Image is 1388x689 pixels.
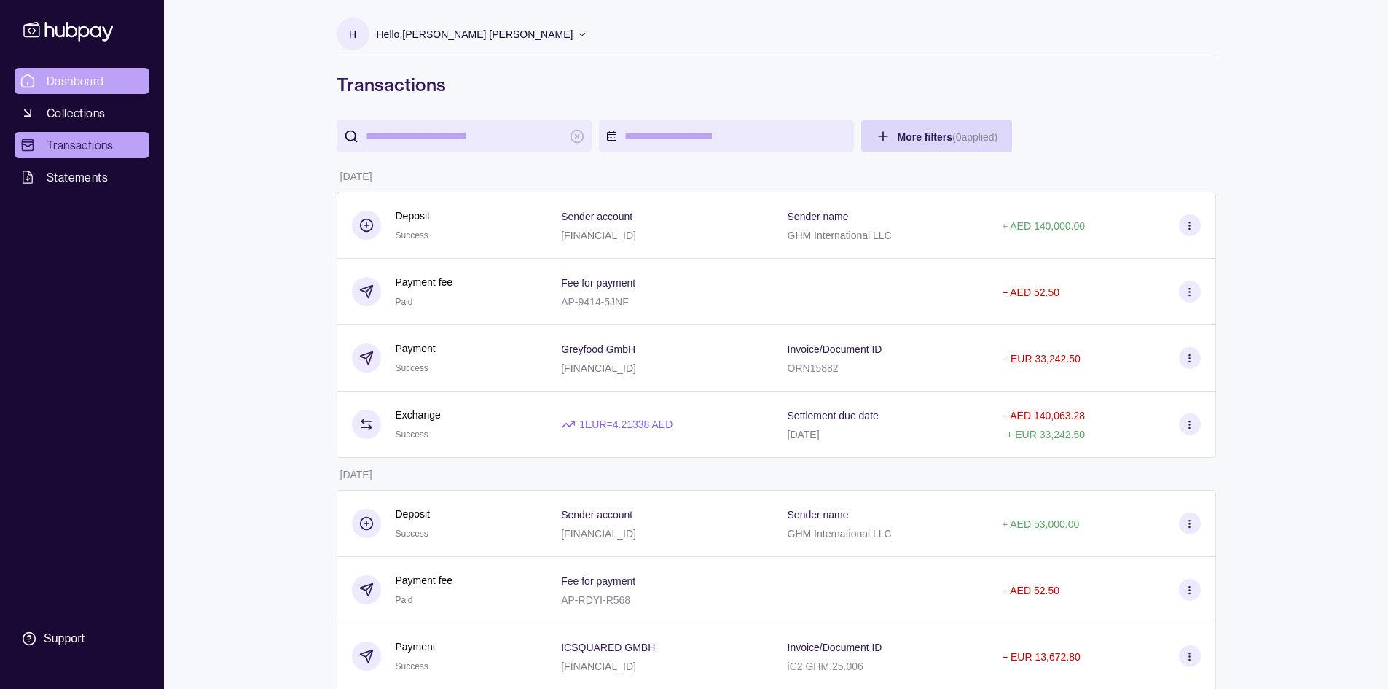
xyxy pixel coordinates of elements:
p: Invoice/Document ID [788,642,882,653]
input: search [366,120,562,152]
p: [FINANCIAL_ID] [561,528,636,540]
p: + AED 53,000.00 [1002,518,1079,530]
p: [FINANCIAL_ID] [561,661,636,672]
p: [DATE] [340,171,372,182]
p: + AED 140,000.00 [1002,220,1085,232]
p: Sender account [561,211,632,222]
p: − AED 52.50 [1002,287,1059,298]
h1: Transactions [337,73,1216,96]
p: Hello, [PERSON_NAME] [PERSON_NAME] [377,26,573,42]
p: H [349,26,356,42]
span: Success [396,230,428,241]
p: ORN15882 [788,362,839,374]
p: GHM International LLC [788,230,892,241]
p: ( 0 applied) [952,131,997,143]
p: 1 EUR = 4.21338 AED [579,416,673,432]
p: Fee for payment [561,277,635,289]
p: Payment [396,639,436,655]
p: Invoice/Document ID [788,343,882,355]
p: AP-RDYI-R568 [561,594,630,606]
p: [DATE] [340,469,372,480]
p: ICSQUARED GMBH [561,642,655,653]
span: Paid [396,297,413,307]
p: [FINANCIAL_ID] [561,362,636,374]
span: Success [396,429,428,440]
p: Sender name [788,211,849,222]
button: More filters(0applied) [861,120,1013,152]
div: Support [44,631,85,647]
a: Dashboard [15,68,149,94]
p: Settlement due date [788,410,879,421]
span: Success [396,363,428,373]
p: − EUR 33,242.50 [1002,353,1081,365]
p: AP-9414-5JNF [561,296,629,308]
p: − AED 52.50 [1002,585,1059,596]
p: + EUR 33,242.50 [1006,429,1085,440]
p: Payment [396,340,436,357]
p: Deposit [396,208,430,224]
a: Statements [15,164,149,190]
span: Success [396,529,428,539]
p: [FINANCIAL_ID] [561,230,636,241]
p: [DATE] [788,429,820,440]
p: Deposit [396,506,430,522]
span: Collections [47,104,105,122]
p: Payment fee [396,274,453,290]
span: Dashboard [47,72,104,90]
p: Exchange [396,407,441,423]
p: Fee for payment [561,575,635,587]
span: Statements [47,168,108,186]
p: − EUR 13,672.80 [1002,651,1081,663]
p: Greyfood GmbH [561,343,635,355]
p: Sender name [788,509,849,521]
a: Collections [15,100,149,126]
span: Transactions [47,136,114,154]
a: Support [15,623,149,654]
span: Success [396,661,428,672]
p: − AED 140,063.28 [1002,410,1085,421]
span: Paid [396,595,413,605]
p: GHM International LLC [788,528,892,540]
p: Payment fee [396,572,453,588]
p: Sender account [561,509,632,521]
span: More filters [898,131,998,143]
a: Transactions [15,132,149,158]
p: iC2.GHM.25.006 [788,661,863,672]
